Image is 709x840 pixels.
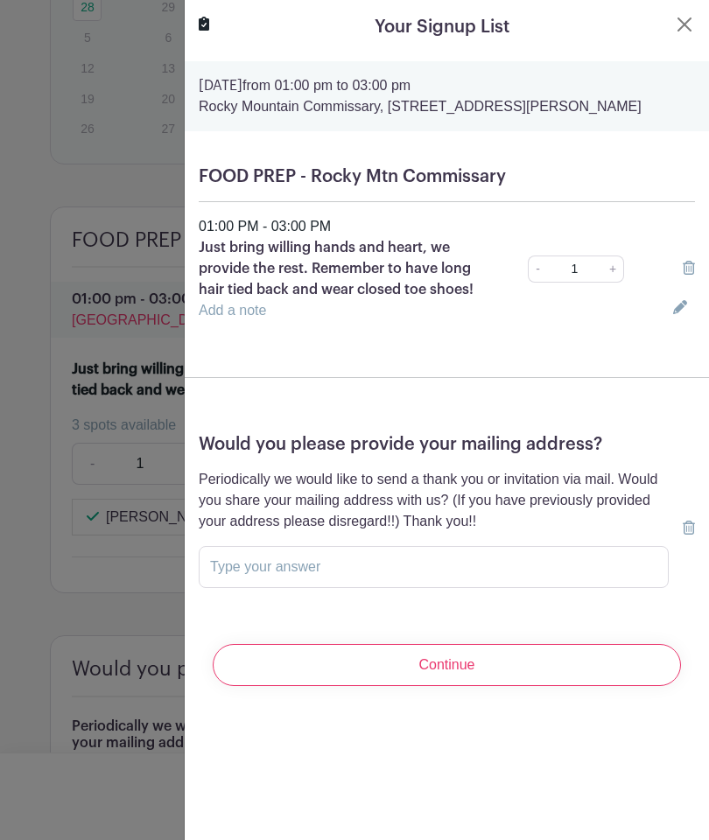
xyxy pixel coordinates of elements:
[199,79,242,93] strong: [DATE]
[199,546,669,588] input: Type your answer
[213,644,681,686] input: Continue
[375,14,509,40] h5: Your Signup List
[188,216,705,237] div: 01:00 PM - 03:00 PM
[528,255,547,283] a: -
[602,255,624,283] a: +
[199,75,695,96] p: from 01:00 pm to 03:00 pm
[199,469,669,532] p: Periodically we would like to send a thank you or invitation via mail. Would you share your maili...
[199,303,266,318] a: Add a note
[674,14,695,35] button: Close
[199,166,695,187] h5: FOOD PREP - Rocky Mtn Commissary
[199,96,695,117] p: Rocky Mountain Commissary, [STREET_ADDRESS][PERSON_NAME]
[199,434,695,455] h5: Would you please provide your mailing address?
[199,237,480,300] p: Just bring willing hands and heart, we provide the rest. Remember to have long hair tied back and...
